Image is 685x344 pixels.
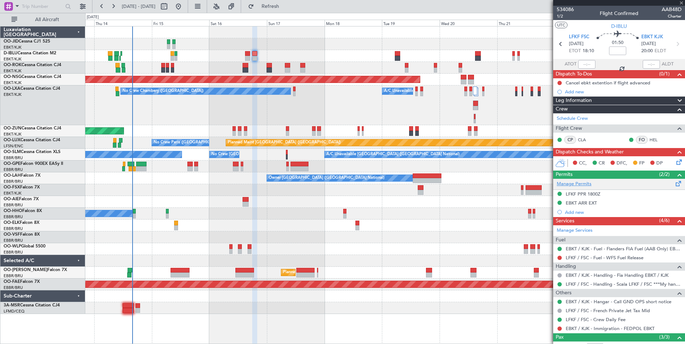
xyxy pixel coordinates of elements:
div: EBKT ARR EXT [566,200,597,206]
a: EBKT/KJK [4,92,21,97]
span: OO-HHO [4,209,22,213]
span: Charter [662,13,681,19]
a: EBKT/KJK [4,56,21,62]
span: LFKF FSC [569,34,589,41]
span: Fuel [556,236,565,244]
input: Trip Number [22,1,63,12]
a: EBKT/KJK [4,45,21,50]
span: OO-FAE [4,280,20,284]
div: A/C Unavailable [384,86,414,97]
span: DFC, [617,160,627,167]
a: OO-SLMCessna Citation XLS [4,150,61,154]
span: [DATE] [641,40,656,48]
div: Sun 17 [267,20,325,26]
span: Crew [556,105,568,113]
a: EBKT/KJK [4,132,21,137]
span: D-IBLU [611,23,627,30]
span: CC, [579,160,587,167]
a: LFMD/CEQ [4,309,24,314]
div: No Crew Paris ([GEOGRAPHIC_DATA]) [154,137,225,148]
a: LFKF / FSC - Fuel - WFS Fuel Release [566,255,643,261]
div: Planned Maint [GEOGRAPHIC_DATA] ([GEOGRAPHIC_DATA]) [228,137,341,148]
div: Cancel ebkt extention if flight advanced [566,80,650,86]
a: EBKT/KJK [4,80,21,85]
span: D-IBLU [4,51,18,55]
span: Handling [556,262,576,271]
a: EBBR/BRU [4,214,23,220]
span: OO-VSF [4,232,20,237]
div: No Crew Chambery ([GEOGRAPHIC_DATA]) [123,86,203,97]
span: ALDT [662,61,674,68]
span: Flight Crew [556,124,582,133]
a: EBKT/KJK [4,68,21,74]
span: 1/2 [557,13,574,19]
div: Add new [565,209,681,215]
button: UTC [555,22,567,28]
span: AAB48D [662,6,681,13]
span: 01:50 [612,39,623,46]
span: OO-ZUN [4,126,21,131]
div: FO [636,136,648,144]
a: LFKF / FSC - French Private Jet Tax Mid [566,308,650,314]
a: OO-ELKFalcon 8X [4,221,39,225]
a: EBKT / KJK - Hangar - Call GND OPS short notice [566,299,671,305]
span: 18:10 [583,48,594,55]
a: OO-[PERSON_NAME]Falcon 7X [4,268,67,272]
a: OO-HHOFalcon 8X [4,209,42,213]
span: OO-FSX [4,185,20,190]
span: 3A-MSR [4,303,20,308]
span: All Aircraft [19,17,76,22]
span: 534086 [557,6,574,13]
div: Sat 16 [209,20,267,26]
span: Dispatch To-Dos [556,70,592,78]
a: Manage Services [557,227,593,234]
a: OO-LAHFalcon 7X [4,173,40,178]
span: Refresh [255,4,286,9]
span: OO-SLM [4,150,21,154]
button: Refresh [245,1,288,12]
div: No Crew [GEOGRAPHIC_DATA] ([GEOGRAPHIC_DATA] National) [211,149,331,160]
a: EBKT / KJK - Handling - Fia Handling EBKT / KJK [566,272,669,278]
div: Wed 20 [440,20,497,26]
div: Flight Confirmed [600,10,638,17]
span: (2/2) [659,171,670,178]
div: Planned Maint [GEOGRAPHIC_DATA] ([GEOGRAPHIC_DATA] National) [283,267,413,278]
a: OO-ZUNCessna Citation CJ4 [4,126,61,131]
span: OO-ELK [4,221,20,225]
a: LFKF / FSC - Crew Daily Fee [566,316,626,323]
span: OO-NSG [4,75,21,79]
span: OO-AIE [4,197,19,201]
a: EBBR/BRU [4,273,23,279]
div: Thu 21 [497,20,555,26]
a: OO-FSXFalcon 7X [4,185,40,190]
a: 3A-MSRCessna Citation CJ4 [4,303,60,308]
a: OO-AIEFalcon 7X [4,197,39,201]
div: Mon 18 [325,20,382,26]
span: OO-ROK [4,63,21,67]
a: EBKT/KJK [4,191,21,196]
span: DP [656,160,663,167]
div: Add new [565,89,681,95]
span: [DATE] [569,40,584,48]
span: Services [556,217,574,225]
span: ELDT [655,48,666,55]
a: OO-WLPGlobal 5500 [4,244,45,249]
a: EBBR/BRU [4,226,23,231]
a: OO-LUXCessna Citation CJ4 [4,138,60,142]
a: OO-GPEFalcon 900EX EASy II [4,162,63,166]
a: Manage Permits [557,181,591,188]
a: EBBR/BRU [4,167,23,172]
span: (0/1) [659,70,670,78]
a: OO-ROKCessna Citation CJ4 [4,63,61,67]
span: OO-LXA [4,87,20,91]
span: ETOT [569,48,581,55]
span: Permits [556,171,573,179]
div: Thu 14 [94,20,152,26]
span: 20:00 [641,48,653,55]
span: ATOT [565,61,576,68]
span: FP [639,160,645,167]
span: (3/3) [659,333,670,341]
span: OO-LUX [4,138,20,142]
a: OO-VSFFalcon 8X [4,232,40,237]
span: (4/6) [659,217,670,224]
